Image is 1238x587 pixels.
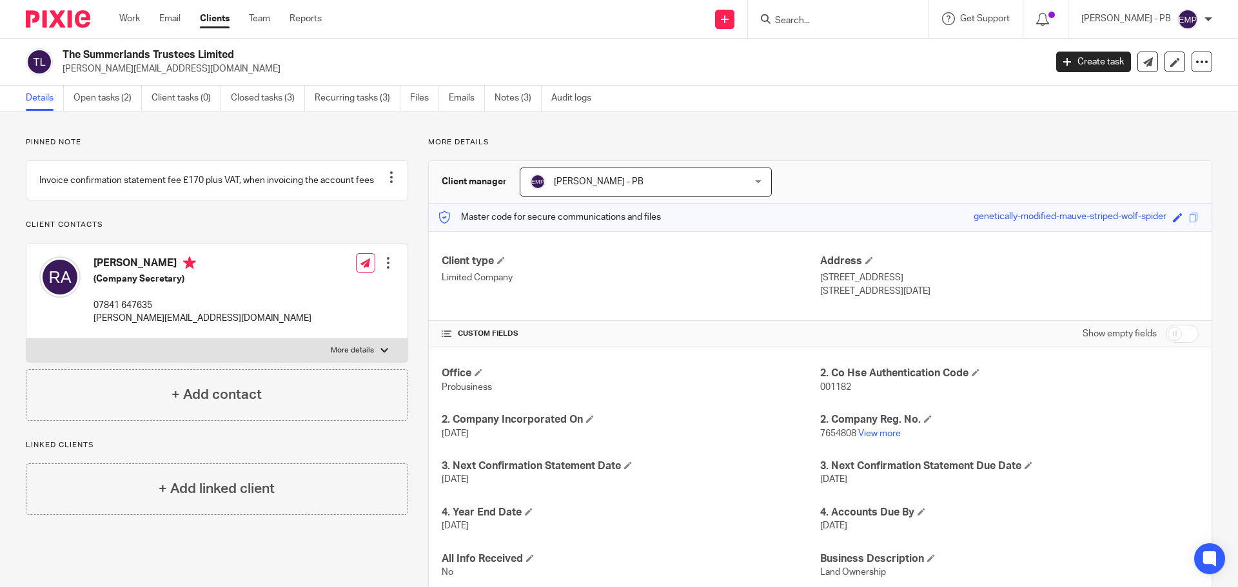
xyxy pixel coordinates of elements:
[858,429,901,438] a: View more
[1177,9,1198,30] img: svg%3E
[820,475,847,484] span: [DATE]
[820,255,1199,268] h4: Address
[410,86,439,111] a: Files
[442,459,820,473] h4: 3. Next Confirmation Statement Date
[331,345,374,356] p: More details
[442,552,820,566] h4: All Info Received
[26,10,90,28] img: Pixie
[152,86,221,111] a: Client tasks (0)
[159,479,275,499] h4: + Add linked client
[530,174,545,189] img: svg%3E
[442,255,820,268] h4: Client type
[93,256,311,273] h4: [PERSON_NAME]
[442,475,469,484] span: [DATE]
[231,86,305,111] a: Closed tasks (3)
[290,12,322,25] a: Reports
[26,48,53,75] img: svg%3E
[820,521,847,530] span: [DATE]
[119,12,140,25] a: Work
[26,86,64,111] a: Details
[820,568,886,577] span: Land Ownership
[495,86,542,111] a: Notes (3)
[960,14,1010,23] span: Get Support
[442,429,469,438] span: [DATE]
[1081,12,1171,25] p: [PERSON_NAME] - PB
[1083,327,1157,340] label: Show empty fields
[442,521,469,530] span: [DATE]
[774,15,890,27] input: Search
[820,367,1199,380] h4: 2. Co Hse Authentication Code
[63,48,842,62] h2: The Summerlands Trustees Limited
[315,86,400,111] a: Recurring tasks (3)
[172,385,262,405] h4: + Add contact
[428,137,1212,148] p: More details
[159,12,181,25] a: Email
[93,312,311,325] p: [PERSON_NAME][EMAIL_ADDRESS][DOMAIN_NAME]
[449,86,485,111] a: Emails
[442,506,820,519] h4: 4. Year End Date
[551,86,601,111] a: Audit logs
[820,506,1199,519] h4: 4. Accounts Due By
[820,413,1199,427] h4: 2. Company Reg. No.
[26,440,408,450] p: Linked clients
[200,12,230,25] a: Clients
[26,137,408,148] p: Pinned note
[39,256,81,298] img: svg%3E
[820,552,1199,566] h4: Business Description
[442,175,507,188] h3: Client manager
[554,177,644,186] span: [PERSON_NAME] - PB
[820,459,1199,473] h4: 3. Next Confirmation Statement Due Date
[820,429,856,438] span: 7654808
[26,220,408,230] p: Client contacts
[442,568,453,577] span: No
[820,285,1199,298] p: [STREET_ADDRESS][DATE]
[820,383,851,392] span: 001182
[249,12,270,25] a: Team
[74,86,142,111] a: Open tasks (2)
[93,273,311,285] h5: (Company Secretary)
[63,63,1037,75] p: [PERSON_NAME][EMAIL_ADDRESS][DOMAIN_NAME]
[442,329,820,339] h4: CUSTOM FIELDS
[438,211,661,224] p: Master code for secure communications and files
[93,299,311,312] p: 07841 647635
[442,383,492,392] span: Probusiness
[974,210,1166,225] div: genetically-modified-mauve-striped-wolf-spider
[442,271,820,284] p: Limited Company
[1056,52,1131,72] a: Create task
[442,367,820,380] h4: Office
[183,256,196,269] i: Primary
[820,271,1199,284] p: [STREET_ADDRESS]
[442,413,820,427] h4: 2. Company Incorporated On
